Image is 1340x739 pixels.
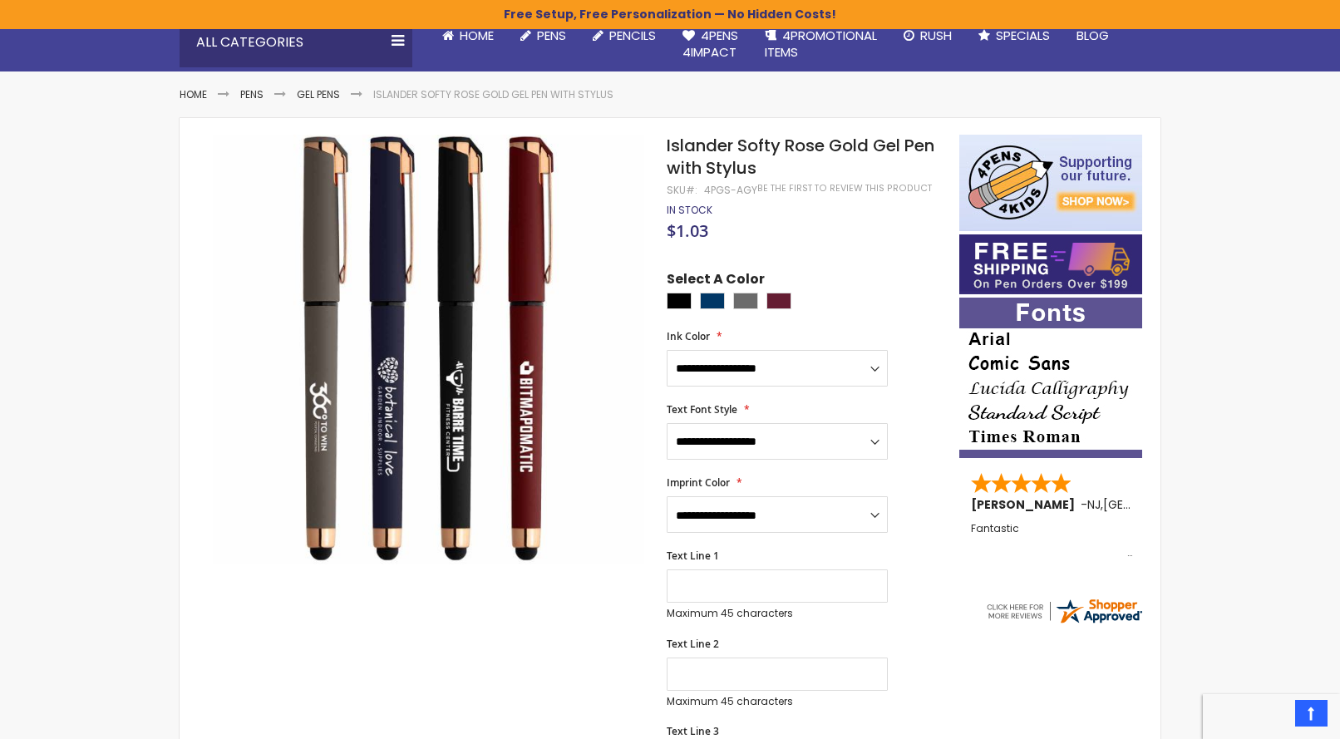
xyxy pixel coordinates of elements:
a: Pens [507,17,579,54]
span: Ink Color [667,329,710,343]
span: Rush [920,27,952,44]
span: Text Line 1 [667,549,719,563]
a: Be the first to review this product [757,182,932,195]
span: NJ [1087,496,1101,513]
img: 4pens.com widget logo [984,596,1144,626]
a: Rush [890,17,965,54]
span: Imprint Color [667,475,730,490]
div: 4PGS-AGY [704,184,757,197]
span: Text Font Style [667,402,737,416]
a: Blog [1063,17,1122,54]
a: 4PROMOTIONALITEMS [751,17,890,71]
span: Home [460,27,494,44]
span: [GEOGRAPHIC_DATA] [1103,496,1225,513]
span: Specials [996,27,1050,44]
span: - , [1081,496,1225,513]
a: 4pens.com certificate URL [984,615,1144,629]
a: Specials [965,17,1063,54]
div: Fantastic [971,523,1132,559]
span: Pencils [609,27,656,44]
span: 4Pens 4impact [682,27,738,61]
a: 4Pens4impact [669,17,751,71]
div: Dark Red [766,293,791,309]
a: Pencils [579,17,669,54]
span: Select A Color [667,270,765,293]
p: Maximum 45 characters [667,695,888,708]
span: Blog [1076,27,1109,44]
span: Text Line 2 [667,637,719,651]
img: Islander Softy Rose Gold Gel Pen with Stylus [213,132,644,564]
a: Pens [240,87,264,101]
span: 4PROMOTIONAL ITEMS [765,27,877,61]
div: Black [667,293,692,309]
a: Home [180,87,207,101]
span: In stock [667,203,712,217]
img: Free shipping on orders over $199 [959,234,1142,294]
span: Pens [537,27,566,44]
a: Home [429,17,507,54]
p: Maximum 45 characters [667,607,888,620]
span: $1.03 [667,219,708,242]
span: Islander Softy Rose Gold Gel Pen with Stylus [667,134,934,180]
span: [PERSON_NAME] [971,496,1081,513]
img: 4pens 4 kids [959,135,1142,231]
div: Grey [733,293,758,309]
strong: SKU [667,183,697,197]
div: All Categories [180,17,412,67]
div: Availability [667,204,712,217]
div: Navy Blue [700,293,725,309]
a: Gel Pens [297,87,340,101]
li: Islander Softy Rose Gold Gel Pen with Stylus [373,88,613,101]
iframe: Google Customer Reviews [1203,694,1340,739]
img: font-personalization-examples [959,298,1142,458]
span: Text Line 3 [667,724,719,738]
